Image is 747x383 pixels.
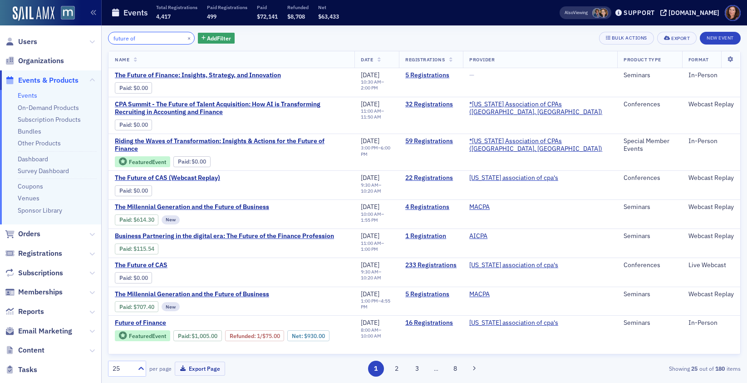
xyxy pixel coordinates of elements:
[119,245,133,252] span: :
[115,71,281,80] a: The Future of Finance: Insights, Strategy, and Innovation
[18,365,37,375] span: Tasks
[119,274,133,281] span: :
[361,145,393,157] div: –
[361,203,379,211] span: [DATE]
[688,290,734,298] div: Webcast Replay
[292,333,304,339] span: Net :
[469,203,490,211] a: MACPA
[18,56,64,66] span: Organizations
[624,174,676,182] div: Conferences
[361,318,379,327] span: [DATE]
[565,10,588,16] span: Viewing
[624,290,676,298] div: Seminars
[115,100,348,116] a: CPA Summit - The Future of Talent Acquisition: How AI is Transforming Recruiting in Accounting an...
[133,187,148,194] span: $0.00
[361,137,379,145] span: [DATE]
[361,298,390,310] time: 4:55 PM
[115,290,269,298] a: The Millennial Generation and the Future of Business
[61,6,75,20] img: SailAMX
[361,327,378,333] time: 8:00 AM
[624,261,676,269] div: Conferences
[469,232,526,240] span: AICPA
[447,361,463,377] button: 8
[304,333,325,339] span: $930.00
[361,188,381,194] time: 10:20 AM
[5,56,64,66] a: Organizations
[624,232,676,240] div: Seminars
[115,137,348,153] span: Riding the Waves of Transformation: Insights & Actions for the Future of Finance
[119,85,133,91] span: :
[361,246,378,252] time: 1:00 PM
[5,37,37,47] a: Users
[361,290,379,298] span: [DATE]
[361,144,378,151] time: 3:00 PM
[599,8,608,18] span: Michelle Brown
[133,216,154,223] span: $614.30
[133,245,154,252] span: $115.54
[388,361,404,377] button: 2
[192,333,217,339] span: $1,005.00
[361,298,378,304] time: 1:00 PM
[149,364,172,373] label: per page
[361,232,379,240] span: [DATE]
[287,330,329,341] div: Net: $93000
[592,8,602,18] span: Chris Dougherty
[318,13,339,20] span: $63,433
[18,104,79,112] a: On-Demand Products
[115,174,267,182] a: The Future of CAS (Webcast Replay)
[115,261,267,269] span: The Future of CAS
[115,203,269,211] a: The Millennial Generation and the Future of Business
[115,272,152,283] div: Paid: 247 - $0
[133,303,154,310] span: $707.40
[18,194,39,202] a: Venues
[162,215,180,224] div: New
[18,345,44,355] span: Content
[430,364,442,373] span: …
[469,319,558,327] a: [US_STATE] association of cpa's
[405,56,445,63] span: Registrations
[115,119,152,130] div: Paid: 34 - $0
[178,333,189,339] a: Paid
[18,127,41,135] a: Bundles
[115,56,129,63] span: Name
[262,333,280,339] span: $75.00
[207,4,247,10] p: Paid Registrations
[133,121,148,128] span: $0.00
[156,4,197,10] p: Total Registrations
[108,32,195,45] input: Search…
[361,261,379,269] span: [DATE]
[207,13,216,20] span: 499
[129,159,166,164] div: Featured Event
[668,9,719,17] div: [DOMAIN_NAME]
[178,158,189,165] a: Paid
[115,319,267,327] span: Future of Finance
[119,187,133,194] span: :
[257,4,278,10] p: Paid
[119,245,131,252] a: Paid
[405,203,457,211] a: 4 Registrations
[714,364,727,373] strong: 180
[133,274,148,281] span: $0.00
[18,115,81,124] a: Subscription Products
[469,290,490,298] a: MACPA
[18,75,79,85] span: Events & Products
[469,137,611,153] span: *Maryland Association of CPAs (Timonium, MD)
[405,261,457,269] a: 233 Registrations
[469,56,495,63] span: Provider
[115,185,152,196] div: Paid: 22 - $0
[178,158,192,165] span: :
[133,85,148,91] span: $0.00
[5,326,72,336] a: Email Marketing
[361,217,378,223] time: 1:55 PM
[18,155,48,163] a: Dashboard
[671,36,690,41] div: Export
[361,333,381,339] time: 10:00 AM
[18,307,44,317] span: Reports
[113,364,133,373] div: 25
[361,274,381,281] time: 10:20 AM
[624,100,676,109] div: Conferences
[115,319,348,327] a: Future of Finance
